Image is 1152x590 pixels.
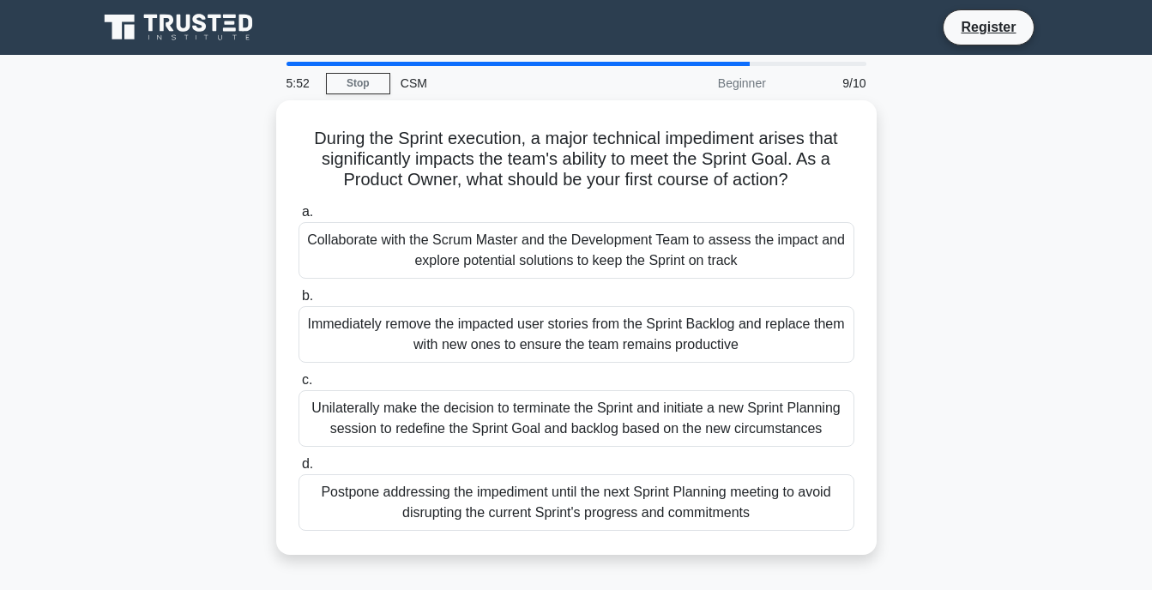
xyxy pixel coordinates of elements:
a: Register [950,16,1026,38]
div: 5:52 [276,66,326,100]
div: Beginner [626,66,776,100]
span: a. [302,204,313,219]
div: CSM [390,66,626,100]
div: 9/10 [776,66,877,100]
div: Unilaterally make the decision to terminate the Sprint and initiate a new Sprint Planning session... [299,390,854,447]
div: Postpone addressing the impediment until the next Sprint Planning meeting to avoid disrupting the... [299,474,854,531]
h5: During the Sprint execution, a major technical impediment arises that significantly impacts the t... [297,128,856,191]
span: c. [302,372,312,387]
span: d. [302,456,313,471]
div: Collaborate with the Scrum Master and the Development Team to assess the impact and explore poten... [299,222,854,279]
div: Immediately remove the impacted user stories from the Sprint Backlog and replace them with new on... [299,306,854,363]
a: Stop [326,73,390,94]
span: b. [302,288,313,303]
